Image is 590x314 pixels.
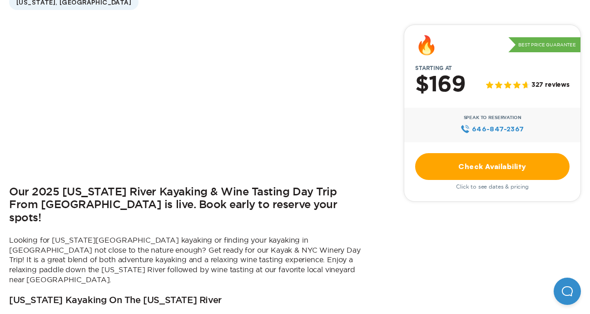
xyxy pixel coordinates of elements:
[464,115,521,120] span: Speak to Reservation
[554,278,581,305] iframe: Help Scout Beacon - Open
[404,65,463,71] span: Starting at
[415,73,466,97] h2: $169
[461,124,524,134] a: 646‍-847‍-2367
[415,36,438,54] div: 🔥
[9,295,222,306] h3: [US_STATE] Kayaking On The [US_STATE] River
[9,235,363,284] p: Looking for [US_STATE][GEOGRAPHIC_DATA] kayaking or finding your kayaking in [GEOGRAPHIC_DATA] no...
[472,124,524,134] span: 646‍-847‍-2367
[508,37,580,53] p: Best Price Guarantee
[531,81,570,89] span: 327 reviews
[456,184,529,190] span: Click to see dates & pricing
[9,186,363,225] h2: Our 2025 [US_STATE] River Kayaking & Wine Tasting Day Trip From [GEOGRAPHIC_DATA] is live. Book e...
[415,153,570,180] a: Check Availability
